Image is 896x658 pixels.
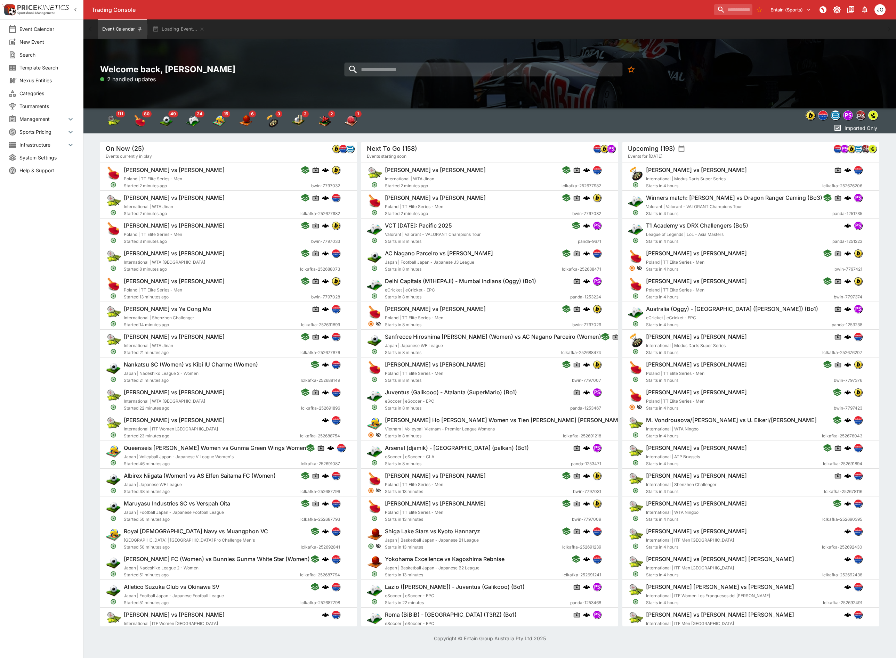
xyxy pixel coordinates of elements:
img: bwin.png [848,145,855,153]
img: tennis.png [106,194,121,209]
img: esports.png [367,444,382,459]
img: soccer.png [106,471,121,487]
img: soccer.png [367,332,382,348]
img: tennis.png [628,471,643,487]
h6: [PERSON_NAME] vs [PERSON_NAME] [646,472,747,479]
img: logo-cerberus.svg [844,166,851,173]
img: bwin.png [854,277,862,285]
span: 49 [168,110,178,117]
img: bwin.png [806,111,815,120]
img: pandascore.png [593,583,601,591]
span: bwin-7797376 [834,377,862,384]
h6: [PERSON_NAME] vs [PERSON_NAME] [646,361,747,368]
img: logo-cerberus.svg [322,166,329,173]
img: logo-cerberus.svg [322,472,329,479]
img: logo-cerberus.svg [844,361,851,368]
img: lclkafka.png [594,145,601,153]
img: logo-cerberus.svg [583,361,590,368]
img: logo-cerberus.svg [583,250,590,257]
button: Notifications [858,3,871,16]
img: handball [344,114,358,128]
span: bwin-7797032 [311,182,340,189]
button: Loading Event... [148,19,209,39]
div: James Gordon [874,4,886,15]
img: logo-cerberus.svg [322,361,329,368]
img: bwin.png [332,222,340,229]
span: lclkafka-252691894 [823,460,862,467]
img: snooker [318,114,332,128]
img: esports.png [367,388,382,403]
img: lsports.jpeg [869,111,878,120]
img: table_tennis.png [628,360,643,376]
h6: Nankatsu SC (Women) vs Kibi IU Charme (Women) [124,361,258,368]
img: lclkafka.png [332,555,340,563]
img: logo-cerberus.svg [322,417,329,423]
img: betradar.png [346,145,354,153]
img: logo-cerberus.svg [844,333,851,340]
img: pandascore.png [593,277,601,285]
img: logo-cerberus.svg [844,305,851,312]
img: bwin.png [854,249,862,257]
h6: [PERSON_NAME] FC (Women) vs Bunnies Gunma White Star (Women) [124,556,310,563]
img: tennis.png [106,305,121,320]
h6: [PERSON_NAME] vs [PERSON_NAME] [646,250,747,257]
img: volleyball.png [367,416,382,431]
img: bwin.png [593,361,601,368]
img: logo-cerberus.svg [583,222,590,229]
img: table_tennis.png [367,499,382,515]
img: pandascore.png [593,444,601,452]
div: pandascore [843,110,853,120]
div: bwin [806,110,815,120]
img: tennis.png [367,166,382,181]
h6: [PERSON_NAME] vs [PERSON_NAME] [124,222,225,229]
h6: [PERSON_NAME] vs [PERSON_NAME] [385,305,486,313]
span: lclkafka-252676207 [822,349,862,356]
img: lsports.jpeg [869,145,876,153]
img: pandascore.png [854,194,862,201]
span: lclkafka-252678043 [822,433,862,439]
span: lclkafka-252691218 [563,433,601,439]
img: soccer.png [106,360,121,376]
span: 15 [222,110,230,117]
img: tennis.png [628,444,643,459]
h6: [PERSON_NAME] vs [PERSON_NAME] [646,333,747,340]
h6: Sanfrecce Hiroshima [PERSON_NAME] (Women) vs AC Nagano Parceiro (Women) [385,333,601,340]
img: pandascore.png [841,145,848,153]
img: tennis.png [106,249,121,264]
span: panda-1251223 [832,238,862,245]
img: logo-cerberus.svg [322,305,329,312]
img: logo-cerberus.svg [844,500,851,507]
h6: [PERSON_NAME] vs [PERSON_NAME] [124,278,225,285]
span: panda-1253224 [570,294,601,301]
img: darts.png [628,166,643,181]
img: logo-cerberus.svg [322,222,329,229]
span: 3 [275,110,282,117]
img: logo-cerberus.svg [844,444,851,451]
h6: AC Nagano Parceiro vs [PERSON_NAME] [385,250,493,257]
span: lclkafka-252691899 [301,321,340,328]
img: table_tennis.png [628,249,643,264]
span: lclkafka-252688754 [300,433,340,439]
img: logo-cerberus.svg [322,250,329,257]
img: bwin.png [593,194,601,201]
img: volleyball [212,114,226,128]
button: James Gordon [872,2,888,17]
h6: [PERSON_NAME] vs [PERSON_NAME] [124,417,225,424]
img: logo-cerberus.svg [583,472,590,479]
h6: [PERSON_NAME] vs [PERSON_NAME] [124,250,225,257]
div: lclkafka [818,110,828,120]
img: lclkafka.png [834,145,841,153]
span: lclkafka-252677982 [562,182,601,189]
p: Imported Only [845,124,877,132]
span: bwin-7797421 [834,266,862,273]
h6: Delhi Capitals (M1HEPAJI) - Mumbai Indians (Oggy) (Bo1) [385,278,536,285]
img: lclkafka.png [332,416,340,424]
img: logo-cerberus.svg [583,194,590,201]
h6: [PERSON_NAME] vs [PERSON_NAME] [124,194,225,201]
div: Darts [265,114,279,128]
h6: Queenseis [PERSON_NAME] Women vs Gunma Green Wings Women [124,444,306,452]
img: pandascore.png [593,222,601,229]
img: bwin.png [854,388,862,396]
span: lclkafka-252690395 [822,516,862,523]
img: table_tennis.png [367,305,382,320]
